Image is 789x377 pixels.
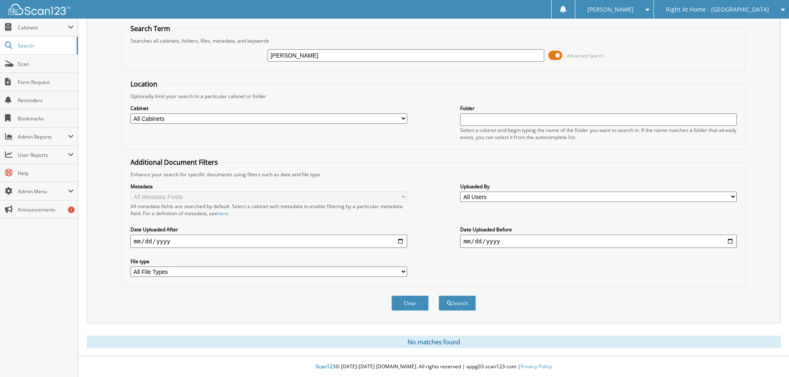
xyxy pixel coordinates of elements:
img: scan123-logo-white.svg [8,4,70,15]
span: User Reports [18,151,68,158]
div: Enhance your search for specific documents using filters such as date and file type. [126,171,741,178]
span: Reminders [18,97,74,104]
div: © [DATE]-[DATE] [DOMAIN_NAME]. All rights reserved | appg03-scan123-com | [78,357,789,377]
a: here [217,210,228,217]
span: Cabinets [18,24,68,31]
span: Advanced Search [567,53,604,59]
span: Announcements [18,206,74,213]
button: Search [439,295,476,311]
div: Optionally limit your search to a particular cabinet or folder [126,93,741,100]
span: [PERSON_NAME] [587,7,634,12]
legend: Search Term [126,24,174,33]
legend: Location [126,79,162,89]
label: Date Uploaded Before [460,226,737,233]
a: Privacy Policy [521,363,552,370]
span: Search [18,42,72,49]
span: Scan123 [316,363,335,370]
span: Right At Home - [GEOGRAPHIC_DATA] [666,7,769,12]
span: Admin Reports [18,133,68,140]
div: 1 [68,207,75,213]
input: end [460,235,737,248]
label: Cabinet [130,105,407,112]
label: Uploaded By [460,183,737,190]
label: Folder [460,105,737,112]
div: Select a cabinet and begin typing the name of the folder you want to search in. If the name match... [460,127,737,141]
span: Bookmarks [18,115,74,122]
span: Form Request [18,79,74,86]
label: Date Uploaded After [130,226,407,233]
iframe: Chat Widget [748,337,789,377]
legend: Additional Document Filters [126,158,222,167]
div: All metadata fields are searched by default. Select a cabinet with metadata to enable filtering b... [130,203,407,217]
span: Scan [18,60,74,67]
span: Help [18,170,74,177]
label: Metadata [130,183,407,190]
span: Admin Menu [18,188,68,195]
button: Clear [391,295,429,311]
input: start [130,235,407,248]
label: File type [130,258,407,265]
div: No matches found [87,336,781,348]
div: Searches all cabinets, folders, files, metadata, and keywords [126,37,741,44]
